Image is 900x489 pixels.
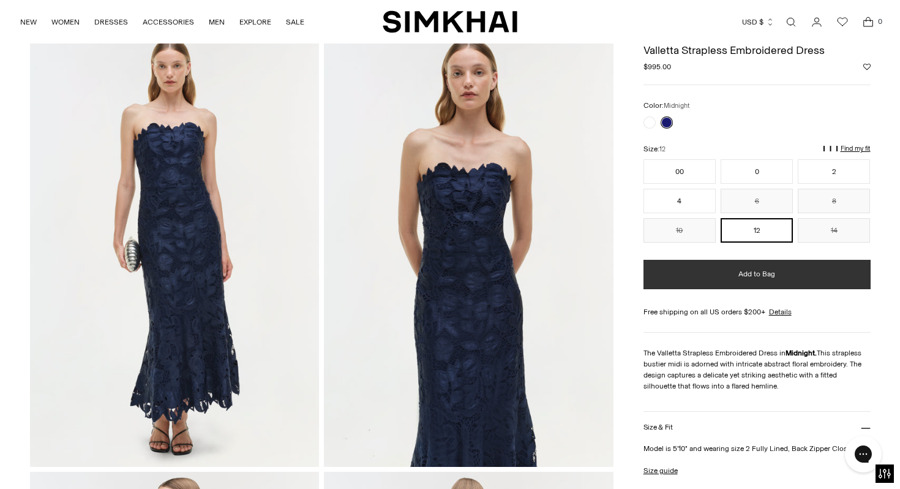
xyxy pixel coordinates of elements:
a: WOMEN [51,9,80,36]
button: 00 [643,159,716,184]
h1: Valletta Strapless Embroidered Dress [643,45,871,56]
button: Add to Wishlist [863,63,871,70]
a: SIMKHAI [383,10,517,34]
button: 14 [798,218,870,243]
button: Size & Fit [643,412,871,443]
img: Valletta Strapless Embroidered Dress [30,32,320,466]
strong: Midnight. [786,349,817,357]
iframe: Gorgias live chat messenger [839,431,888,477]
a: Open search modal [779,10,803,34]
a: DRESSES [94,9,128,36]
p: The Valletta Strapless Embroidered Dress in This strapless bustier midi is adorned with intricate... [643,347,871,392]
span: 0 [874,16,885,27]
a: Details [769,306,792,317]
button: USD $ [742,9,774,36]
a: EXPLORE [239,9,271,36]
button: 6 [721,189,793,213]
span: 12 [659,145,666,153]
div: Free shipping on all US orders $200+ [643,306,871,317]
span: $995.00 [643,61,671,72]
a: SALE [286,9,304,36]
h3: Size & Fit [643,423,673,431]
img: Valletta Strapless Embroidered Dress [324,32,613,466]
span: Add to Bag [738,269,775,279]
a: ACCESSORIES [143,9,194,36]
label: Size: [643,143,666,155]
a: MEN [209,9,225,36]
a: Size guide [643,465,678,476]
button: 2 [798,159,870,184]
a: Go to the account page [804,10,829,34]
p: Model is 5'10" and wearing size 2 Fully Lined, Back Zipper Closure [643,443,871,454]
span: Midnight [664,102,690,110]
iframe: Sign Up via Text for Offers [10,442,123,479]
a: NEW [20,9,37,36]
button: 8 [798,189,870,213]
a: Open cart modal [856,10,880,34]
button: 10 [643,218,716,243]
label: Color: [643,100,690,112]
button: 0 [721,159,793,184]
button: 4 [643,189,716,213]
button: 12 [721,218,793,243]
a: Wishlist [830,10,855,34]
button: Add to Bag [643,260,871,289]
